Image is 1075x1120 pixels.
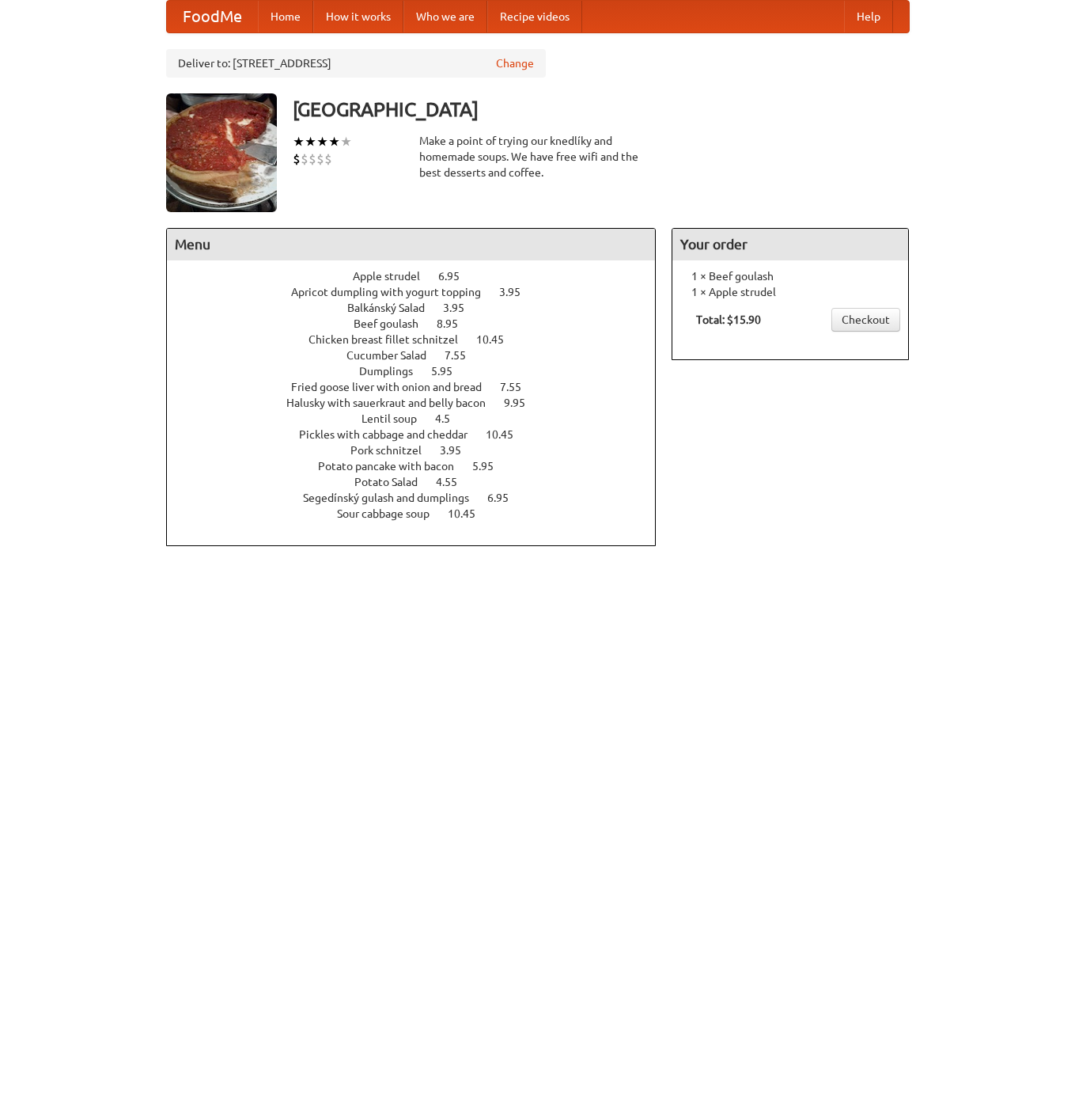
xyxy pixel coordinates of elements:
[445,349,482,362] span: 7.55
[496,55,534,71] a: Change
[346,349,442,362] span: Cucumber Salad
[291,286,497,298] span: Apricot dumpling with yogurt topping
[487,492,524,504] span: 6.95
[291,286,550,298] a: Apricot dumpling with yogurt topping 3.95
[299,428,543,441] a: Pickles with cabbage and cheddar 10.45
[347,302,441,314] span: Balkánský Salad
[353,270,489,283] a: Apple strudel 6.95
[486,428,529,441] span: 10.45
[354,476,433,488] span: Potato Salad
[500,381,537,393] span: 7.55
[448,507,491,520] span: 10.45
[696,313,761,326] b: Total: $15.90
[167,229,656,260] h4: Menu
[316,150,324,168] li: $
[303,492,538,504] a: Segedínský gulash and dumplings 6.95
[354,317,487,330] a: Beef goulash 8.95
[324,150,332,168] li: $
[258,1,313,32] a: Home
[437,317,474,330] span: 8.95
[340,133,352,150] li: ★
[504,397,541,409] span: 9.95
[350,444,437,457] span: Pork schnitzel
[353,270,436,283] span: Apple strudel
[313,1,403,32] a: How it works
[354,476,486,488] a: Potato Salad 4.55
[286,397,502,409] span: Halusky with sauerkraut and belly bacon
[308,333,533,346] a: Chicken breast fillet schnitzel 10.45
[347,302,494,314] a: Balkánský Salad 3.95
[499,286,536,298] span: 3.95
[328,133,340,150] li: ★
[337,507,445,520] span: Sour cabbage soup
[303,492,485,504] span: Segedínský gulash and dumplings
[167,1,258,32] a: FoodMe
[680,268,900,284] li: 1 × Beef goulash
[487,1,582,32] a: Recipe videos
[431,365,468,378] span: 5.95
[318,460,523,473] a: Potato pancake with bacon 5.95
[472,460,509,473] span: 5.95
[299,428,483,441] span: Pickles with cabbage and cheddar
[316,133,328,150] li: ★
[476,333,520,346] span: 10.45
[419,133,657,180] div: Make a point of trying our knedlíky and homemade soups. We have free wifi and the best desserts a...
[359,365,429,378] span: Dumplings
[337,507,505,520] a: Sour cabbage soup 10.45
[831,308,900,332] a: Checkout
[293,150,301,168] li: $
[346,349,495,362] a: Cucumber Salad 7.55
[361,412,479,425] a: Lentil soup 4.5
[293,133,305,150] li: ★
[436,476,473,488] span: 4.55
[301,150,308,168] li: $
[166,49,546,78] div: Deliver to: [STREET_ADDRESS]
[440,444,477,457] span: 3.95
[293,93,910,125] h3: [GEOGRAPHIC_DATA]
[291,381,551,393] a: Fried goose liver with onion and bread 7.55
[308,333,474,346] span: Chicken breast fillet schnitzel
[318,460,470,473] span: Potato pancake with bacon
[354,317,434,330] span: Beef goulash
[403,1,487,32] a: Who we are
[359,365,482,378] a: Dumplings 5.95
[680,284,900,300] li: 1 × Apple strudel
[361,412,433,425] span: Lentil soup
[844,1,893,32] a: Help
[166,93,277,212] img: angular.jpg
[435,412,466,425] span: 4.5
[305,133,316,150] li: ★
[286,397,555,409] a: Halusky with sauerkraut and belly bacon 9.95
[438,270,475,283] span: 6.95
[672,229,908,260] h4: Your order
[308,150,316,168] li: $
[350,444,490,457] a: Pork schnitzel 3.95
[291,381,498,393] span: Fried goose liver with onion and bread
[443,302,480,314] span: 3.95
